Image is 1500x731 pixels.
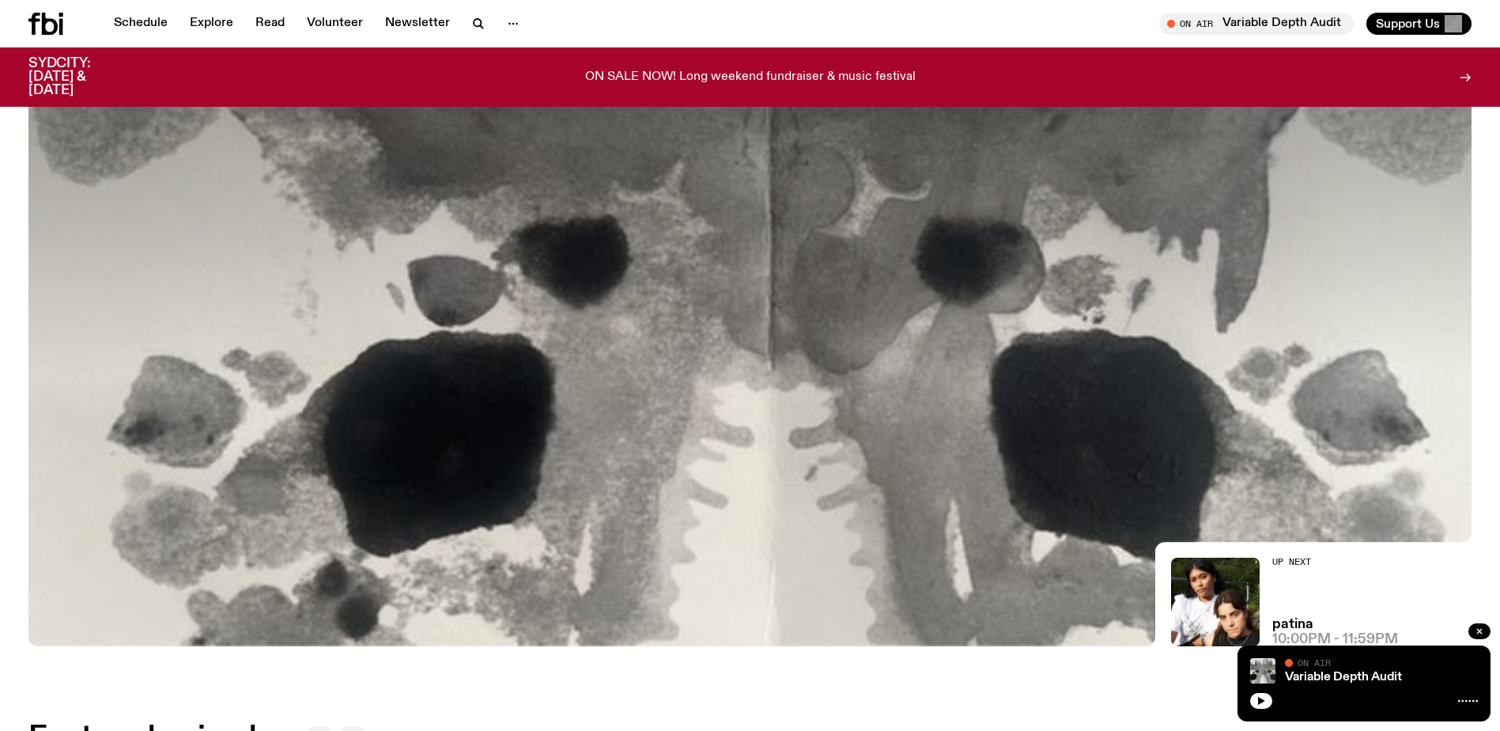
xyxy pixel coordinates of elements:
a: Read [246,13,294,35]
a: Variable Depth Audit [1285,671,1402,684]
span: Support Us [1376,17,1440,31]
h2: Up Next [1272,558,1398,566]
button: On AirVariable Depth Audit [1159,13,1354,35]
img: A black and white Rorschach [1250,658,1275,684]
a: Explore [180,13,243,35]
a: Newsletter [376,13,459,35]
a: Schedule [104,13,177,35]
button: Support Us [1366,13,1472,35]
h3: SYDCITY: [DATE] & [DATE] [28,57,130,97]
span: 10:00pm - 11:59pm [1272,633,1398,646]
span: On Air [1298,657,1331,668]
a: Volunteer [297,13,372,35]
p: ON SALE NOW! Long weekend fundraiser & music festival [585,70,916,85]
a: patina [1272,618,1313,631]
